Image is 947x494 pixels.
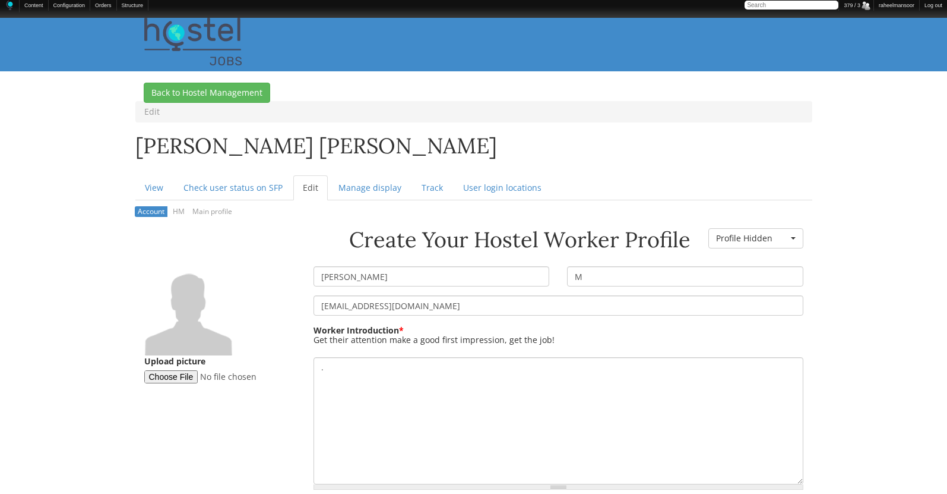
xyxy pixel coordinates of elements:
img: fernanda muñoz Lalanne's picture [144,266,233,355]
a: Check user status on SFP [174,175,292,200]
img: Home [5,1,14,10]
a: Account [135,206,168,218]
img: Home [144,18,242,65]
a: Back to Hostel Management [144,83,270,103]
a: HM [169,206,188,218]
button: Profile Hidden [708,228,803,248]
div: Get their attention make a good first impression, get the job! [313,335,555,345]
span: Profile Hidden [716,232,788,244]
input: Worker First Name [313,266,550,287]
input: Worker Last Name [567,266,803,287]
input: E-mail address * [313,295,803,316]
label: Worker Introduction [313,325,404,336]
label: Upload picture [144,355,205,367]
a: Main profile [189,206,236,218]
a: View [135,175,173,200]
span: This field is required. [399,325,404,336]
a: Track [412,175,452,200]
a: Manage display [329,175,411,200]
li: Edit [144,106,160,118]
a: Edit [293,175,328,200]
input: Search [745,1,838,10]
a: View user profile. [144,304,233,316]
h1: Create Your Hostel Worker Profile [144,228,691,252]
textarea: . [313,357,803,484]
h1: [PERSON_NAME] [PERSON_NAME] [135,134,812,163]
a: User login locations [454,175,551,200]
